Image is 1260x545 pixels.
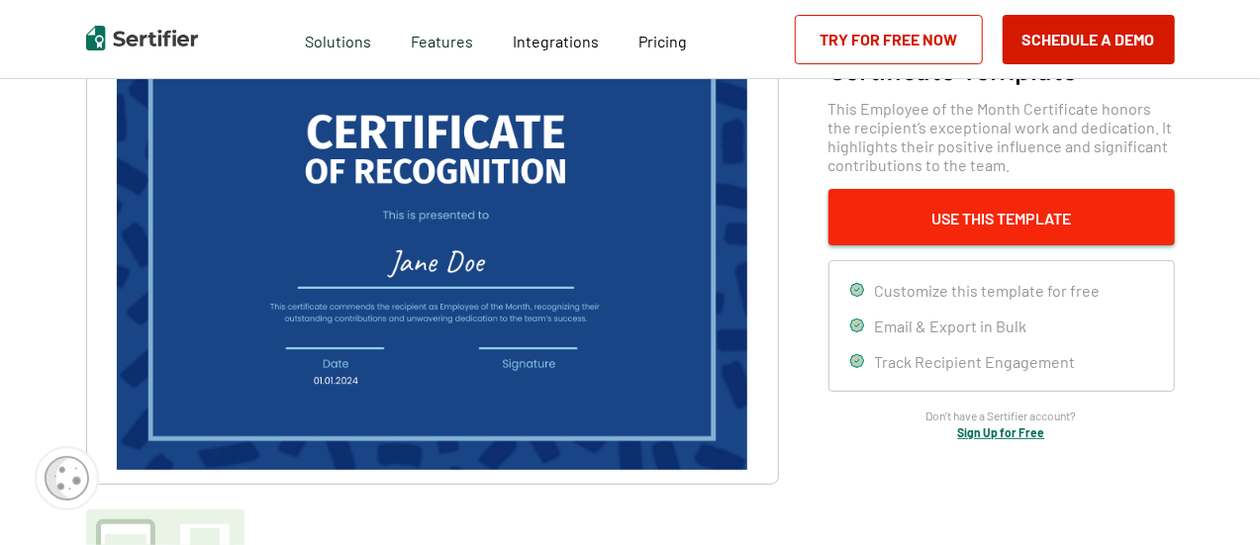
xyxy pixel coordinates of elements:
[411,27,473,51] span: Features
[117,25,746,470] img: Modern Dark Blue Employee of the Month Certificate Template
[638,27,687,51] a: Pricing
[86,26,198,50] img: Sertifier | Digital Credentialing Platform
[513,27,599,51] a: Integrations
[875,281,1101,300] span: Customize this template for free
[1003,15,1175,64] button: Schedule a Demo
[875,352,1076,371] span: Track Recipient Engagement
[958,425,1045,439] a: Sign Up for Free
[828,10,1175,84] h1: Modern Dark Blue Employee of the Month Certificate Template
[926,407,1077,425] span: Don’t have a Sertifier account?
[638,32,687,50] span: Pricing
[828,189,1175,245] button: Use This Template
[513,32,599,50] span: Integrations
[795,15,983,64] a: Try for Free Now
[45,456,89,500] img: Cookie Popup Icon
[305,27,371,51] span: Solutions
[1161,450,1260,545] iframe: Chat Widget
[828,99,1175,174] span: This Employee of the Month Certificate honors the recipient’s exceptional work and dedication. It...
[875,317,1027,335] span: Email & Export in Bulk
